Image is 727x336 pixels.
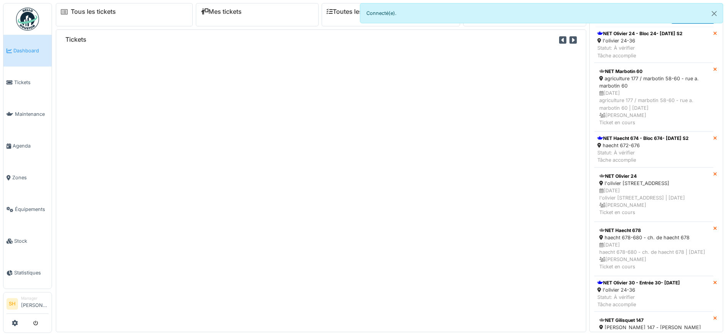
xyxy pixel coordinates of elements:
a: Zones [3,162,52,193]
a: NET Marbotin 60 agriculture 177 / marbotin 58-60 - rue a. marbotin 60 [DATE]agriculture 177 / mar... [594,63,713,131]
a: NET Haecht 678 haecht 678-680 - ch. de haecht 678 [DATE]haecht 678-680 - ch. de haecht 678 | [DAT... [594,222,713,276]
div: NET Haecht 674 - Bloc 674- [DATE] S2 [597,135,689,142]
div: NET Olivier 24 - Bloc 24- [DATE] S2 [597,30,683,37]
li: SH [7,298,18,310]
div: NET Olivier 24 [599,173,708,180]
a: NET Olivier 30 - Entrée 30- [DATE] l'olivier 24-36 Statut: À vérifierTâche accomplie [594,276,713,312]
span: Agenda [13,142,49,149]
div: NET Gilisquet 147 [599,317,708,324]
a: Dashboard [3,35,52,67]
span: Dashboard [13,47,49,54]
span: Zones [12,174,49,181]
span: Tickets [14,79,49,86]
div: l'olivier 24-36 [597,286,680,294]
button: Close [706,3,723,24]
div: Statut: À vérifier Tâche accomplie [597,294,680,308]
a: Mes tickets [201,8,242,15]
a: Tickets [3,67,52,98]
a: Tous les tickets [71,8,116,15]
a: Statistiques [3,257,52,289]
div: NET Haecht 678 [599,227,708,234]
div: Statut: À vérifier Tâche accomplie [597,44,683,59]
span: Stock [14,237,49,245]
span: Équipements [15,206,49,213]
div: [DATE] agriculture 177 / marbotin 58-60 - rue a. marbotin 60 | [DATE] [PERSON_NAME] Ticket en cours [599,89,708,126]
div: haecht 678-680 - ch. de haecht 678 [599,234,708,241]
a: SH Manager[PERSON_NAME] [7,295,49,314]
div: l'olivier [STREET_ADDRESS] [599,180,708,187]
div: [DATE] l'olivier [STREET_ADDRESS] | [DATE] [PERSON_NAME] Ticket en cours [599,187,708,216]
div: Connecté(e). [360,3,724,23]
img: Badge_color-CXgf-gQk.svg [16,8,39,31]
a: Toutes les tâches [327,8,384,15]
div: agriculture 177 / marbotin 58-60 - rue a. marbotin 60 [599,75,708,89]
a: Maintenance [3,98,52,130]
li: [PERSON_NAME] [21,295,49,312]
div: haecht 672-676 [597,142,689,149]
a: Stock [3,225,52,257]
a: Équipements [3,193,52,225]
div: Statut: À vérifier Tâche accomplie [597,149,689,164]
div: l'olivier 24-36 [597,37,683,44]
a: NET Olivier 24 - Bloc 24- [DATE] S2 l'olivier 24-36 Statut: À vérifierTâche accomplie [594,27,713,63]
span: Maintenance [15,110,49,118]
div: Manager [21,295,49,301]
div: [DATE] haecht 678-680 - ch. de haecht 678 | [DATE] [PERSON_NAME] Ticket en cours [599,241,708,271]
span: Statistiques [14,269,49,276]
a: NET Haecht 674 - Bloc 674- [DATE] S2 haecht 672-676 Statut: À vérifierTâche accomplie [594,131,713,167]
div: NET Marbotin 60 [599,68,708,75]
a: Agenda [3,130,52,162]
a: NET Olivier 24 l'olivier [STREET_ADDRESS] [DATE]l'olivier [STREET_ADDRESS] | [DATE] [PERSON_NAME]... [594,167,713,222]
div: NET Olivier 30 - Entrée 30- [DATE] [597,279,680,286]
h6: Tickets [65,36,86,43]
